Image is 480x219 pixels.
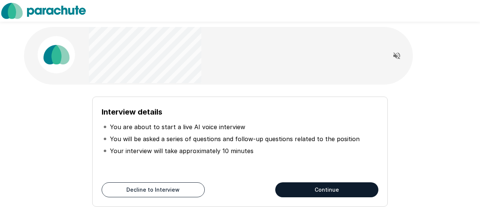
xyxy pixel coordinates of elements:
b: Interview details [102,107,162,116]
button: Continue [275,182,378,197]
p: Your interview will take approximately 10 minutes [110,146,253,155]
button: Decline to Interview [102,182,205,197]
p: You will be asked a series of questions and follow-up questions related to the position [110,134,360,143]
img: parachute_avatar.png [37,36,75,73]
p: You are about to start a live AI voice interview [110,122,245,131]
button: Read questions aloud [389,48,404,63]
